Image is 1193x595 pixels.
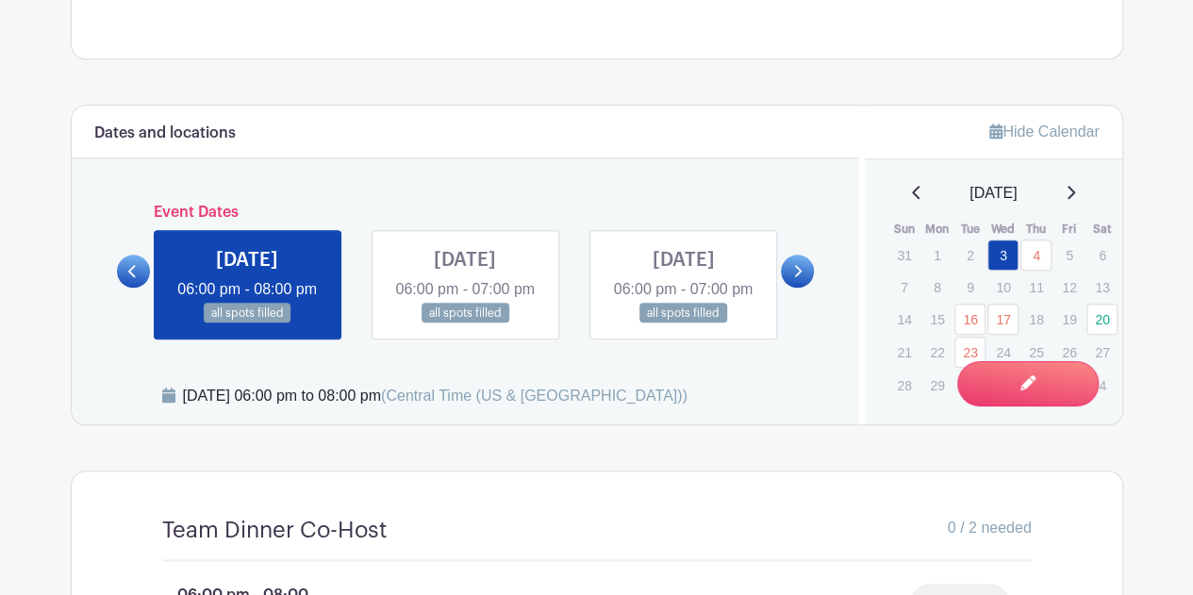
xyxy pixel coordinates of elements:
a: Hide Calendar [989,124,1099,140]
th: Thu [1019,220,1052,239]
p: 13 [1086,273,1118,302]
h6: Event Dates [150,204,782,222]
p: 9 [954,273,986,302]
p: 14 [888,305,920,334]
p: 5 [1053,240,1085,270]
p: 1 [921,240,953,270]
p: 21 [888,338,920,367]
p: 25 [1020,338,1052,367]
th: Tue [953,220,986,239]
p: 2 [954,240,986,270]
th: Sun [887,220,920,239]
h6: Dates and locations [94,124,236,142]
th: Mon [920,220,953,239]
p: 12 [1053,273,1085,302]
a: 16 [954,304,986,335]
h4: Team Dinner Co-Host [162,517,388,544]
a: 20 [1086,304,1118,335]
th: Fri [1052,220,1085,239]
th: Sat [1085,220,1118,239]
p: 15 [921,305,953,334]
a: 23 [954,337,986,368]
span: 0 / 2 needed [948,517,1032,539]
p: 22 [921,338,953,367]
p: 4 [1086,371,1118,400]
p: 8 [921,273,953,302]
span: [DATE] [969,182,1017,205]
p: 7 [888,273,920,302]
p: 24 [987,338,1019,367]
a: 17 [987,304,1019,335]
th: Wed [986,220,1019,239]
p: 29 [921,371,953,400]
p: 6 [1086,240,1118,270]
p: 19 [1053,305,1085,334]
p: 31 [888,240,920,270]
p: 30 [954,371,986,400]
p: 10 [987,273,1019,302]
a: 4 [1020,240,1052,271]
p: 11 [1020,273,1052,302]
div: [DATE] 06:00 pm to 08:00 pm [183,385,688,407]
p: 28 [888,371,920,400]
p: 27 [1086,338,1118,367]
p: 18 [1020,305,1052,334]
p: 26 [1053,338,1085,367]
span: (Central Time (US & [GEOGRAPHIC_DATA])) [381,388,688,404]
a: 3 [987,240,1019,271]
